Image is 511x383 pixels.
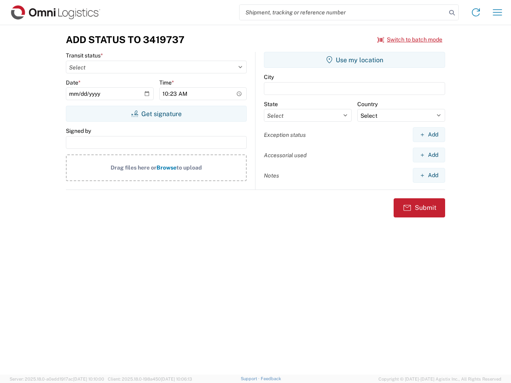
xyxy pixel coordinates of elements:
[73,377,104,381] span: [DATE] 10:10:00
[413,127,445,142] button: Add
[176,164,202,171] span: to upload
[264,152,307,159] label: Accessorial used
[66,79,81,86] label: Date
[264,52,445,68] button: Use my location
[240,5,446,20] input: Shipment, tracking or reference number
[156,164,176,171] span: Browse
[264,131,306,138] label: Exception status
[377,33,442,46] button: Switch to batch mode
[378,375,501,383] span: Copyright © [DATE]-[DATE] Agistix Inc., All Rights Reserved
[261,376,281,381] a: Feedback
[108,377,192,381] span: Client: 2025.18.0-198a450
[111,164,156,171] span: Drag files here or
[413,148,445,162] button: Add
[66,127,91,134] label: Signed by
[66,106,247,122] button: Get signature
[264,101,278,108] label: State
[413,168,445,183] button: Add
[66,34,184,45] h3: Add Status to 3419737
[241,376,261,381] a: Support
[159,79,174,86] label: Time
[357,101,378,108] label: Country
[10,377,104,381] span: Server: 2025.18.0-a0edd1917ac
[264,172,279,179] label: Notes
[66,52,103,59] label: Transit status
[394,198,445,217] button: Submit
[264,73,274,81] label: City
[161,377,192,381] span: [DATE] 10:06:13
